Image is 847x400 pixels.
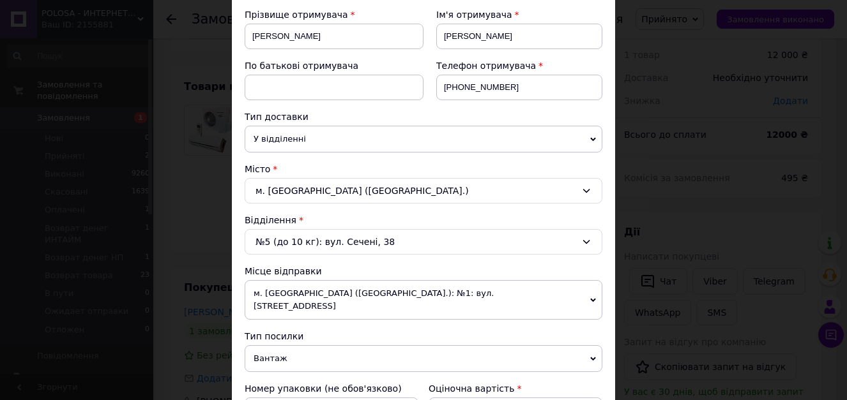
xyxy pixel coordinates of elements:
div: №5 (до 10 кг): вул. Сечені, 38 [245,229,602,255]
div: Відділення [245,214,602,226]
span: Місце відправки [245,266,322,276]
span: У відділенні [245,126,602,152]
span: Телефон отримувача [436,61,536,71]
div: Місто [245,163,602,175]
div: Номер упаковки (не обов'язково) [245,382,418,395]
span: м. [GEOGRAPHIC_DATA] ([GEOGRAPHIC_DATA].): №1: вул. [STREET_ADDRESS] [245,280,602,320]
span: Тип посилки [245,331,303,341]
span: Прізвище отримувача [245,10,348,20]
span: По батькові отримувача [245,61,358,71]
span: Вантаж [245,345,602,372]
input: +380 [436,75,602,100]
span: Тип доставки [245,112,309,122]
div: м. [GEOGRAPHIC_DATA] ([GEOGRAPHIC_DATA].) [245,178,602,204]
span: Ім'я отримувача [436,10,512,20]
div: Оціночна вартість [429,382,602,395]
